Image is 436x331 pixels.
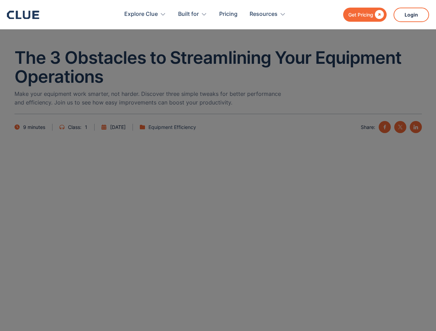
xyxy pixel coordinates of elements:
div: Resources [250,3,286,25]
div: Explore Clue [124,3,158,25]
div: Get Pricing [348,10,373,19]
a: Pricing [219,3,238,25]
div: 9 minutes [23,123,45,131]
img: folder icon [140,124,145,130]
img: facebook icon [382,125,387,129]
img: Calendar scheduling icon [101,124,107,130]
div: Explore Clue [124,3,166,25]
p: Make your equipment work smarter, not harder. Discover three simple tweaks for better performance... [14,90,284,107]
div: Share: [361,123,375,131]
div: Resources [250,3,278,25]
h1: The 3 Obstacles to Streamlining Your Equipment Operations [14,48,422,86]
img: headphones icon [59,124,65,130]
a: Equipment Efficiency [148,123,196,131]
img: linkedin icon [414,125,418,129]
div:  [373,10,384,19]
a: Get Pricing [343,8,387,22]
div: Built for [178,3,199,25]
div: Built for [178,3,207,25]
a: Login [394,8,429,22]
img: clock icon [14,124,20,130]
div: 1 [85,123,87,131]
div: [DATE] [110,123,126,131]
img: twitter X icon [398,125,403,129]
div: Class: [68,123,81,131]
